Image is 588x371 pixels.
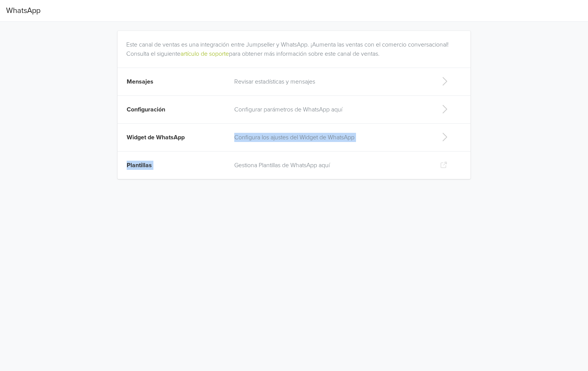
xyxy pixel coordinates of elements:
span: Mensajes [127,78,153,85]
span: Widget de WhatsApp [127,134,185,141]
p: Configurar parámetros de WhatsApp aquí [234,105,428,114]
a: artículo de soporte [180,50,229,58]
span: Configuración [127,106,165,113]
p: Gestiona Plantillas de WhatsApp aquí [234,161,428,170]
p: Revisar estadísticas y mensajes [234,77,428,86]
p: Configura los ajustes del Widget de WhatsApp [234,133,428,142]
div: Este canal de ventas es una integración entre Jumpseller y WhatsApp. ¡Aumenta las ventas con el c... [126,31,465,58]
span: WhatsApp [6,3,40,18]
span: Plantillas [127,161,152,169]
